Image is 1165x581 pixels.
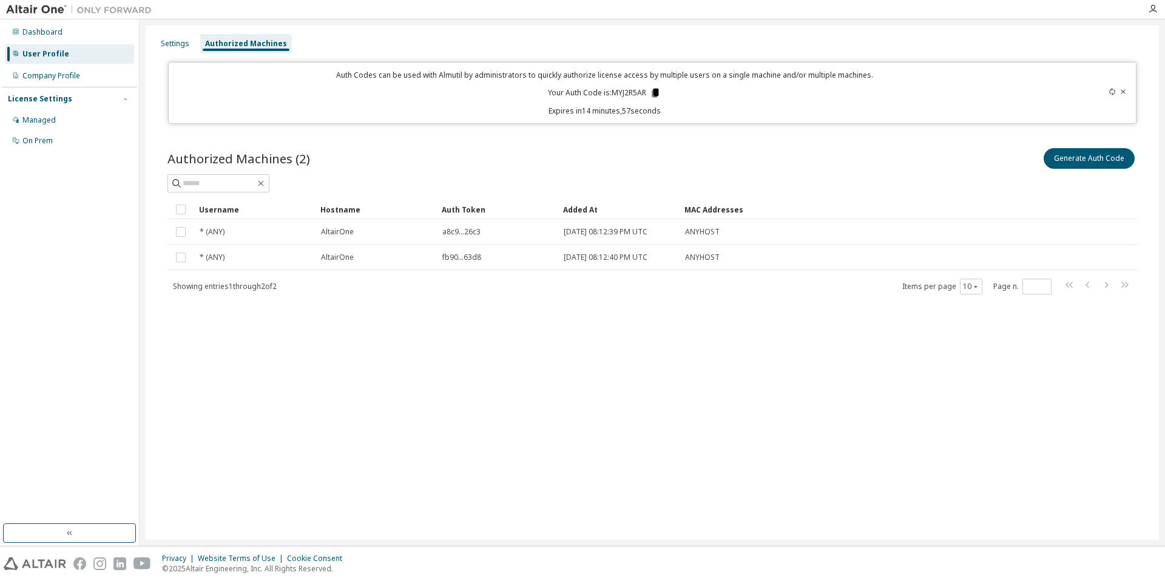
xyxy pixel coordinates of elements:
[173,281,277,291] span: Showing entries 1 through 2 of 2
[162,554,198,563] div: Privacy
[684,200,1010,219] div: MAC Addresses
[8,94,72,104] div: License Settings
[320,200,432,219] div: Hostname
[563,200,675,219] div: Added At
[442,253,481,262] span: fb90...63d8
[6,4,158,16] img: Altair One
[93,557,106,570] img: instagram.svg
[902,279,982,294] span: Items per page
[22,71,80,81] div: Company Profile
[685,227,720,237] span: ANYHOST
[321,253,354,262] span: AltairOne
[1044,148,1135,169] button: Generate Auth Code
[176,70,1034,80] p: Auth Codes can be used with Almutil by administrators to quickly authorize license access by mult...
[4,557,66,570] img: altair_logo.svg
[198,554,287,563] div: Website Terms of Use
[176,106,1034,116] p: Expires in 14 minutes, 57 seconds
[200,253,225,262] span: * (ANY)
[133,557,151,570] img: youtube.svg
[442,227,481,237] span: a8c9...26c3
[548,87,661,98] p: Your Auth Code is: MYJ2R5AR
[963,282,979,291] button: 10
[162,563,349,574] p: © 2025 Altair Engineering, Inc. All Rights Reserved.
[22,136,53,146] div: On Prem
[113,557,126,570] img: linkedin.svg
[205,39,287,49] div: Authorized Machines
[22,115,56,125] div: Managed
[564,253,647,262] span: [DATE] 08:12:40 PM UTC
[200,227,225,237] span: * (ANY)
[993,279,1052,294] span: Page n.
[22,49,69,59] div: User Profile
[73,557,86,570] img: facebook.svg
[321,227,354,237] span: AltairOne
[287,554,349,563] div: Cookie Consent
[564,227,647,237] span: [DATE] 08:12:39 PM UTC
[167,150,310,167] span: Authorized Machines (2)
[442,200,553,219] div: Auth Token
[22,27,62,37] div: Dashboard
[685,253,720,262] span: ANYHOST
[199,200,311,219] div: Username
[161,39,189,49] div: Settings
